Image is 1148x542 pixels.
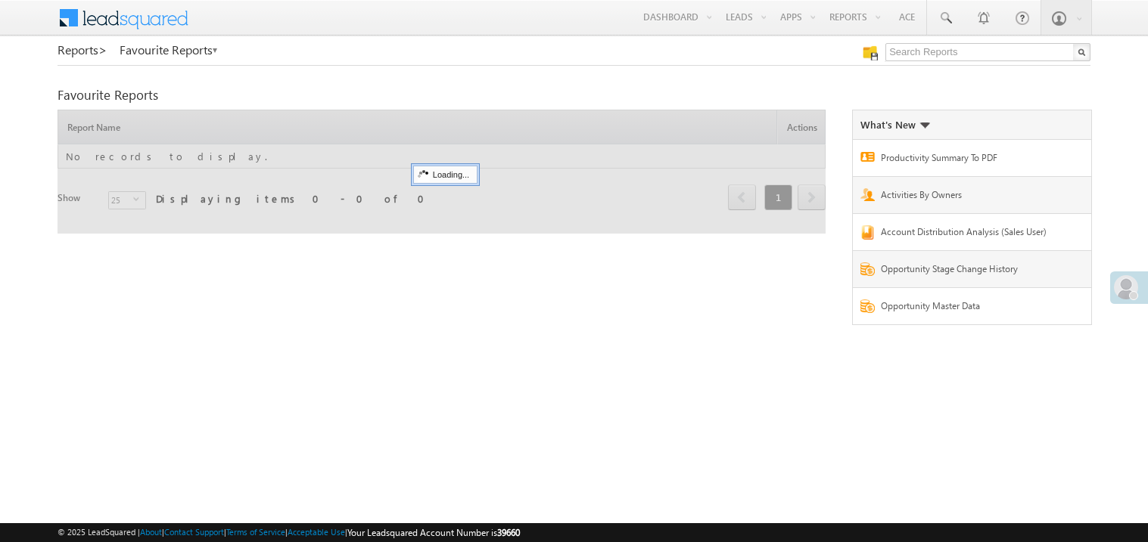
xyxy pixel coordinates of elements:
[885,43,1090,61] input: Search Reports
[98,41,107,58] span: >
[120,43,219,57] a: Favourite Reports
[860,225,875,240] img: Report
[226,527,285,537] a: Terms of Service
[881,151,1058,169] a: Productivity Summary To PDF
[288,527,345,537] a: Acceptable Use
[347,527,520,538] span: Your Leadsquared Account Number is
[413,166,478,184] div: Loading...
[863,45,878,60] img: Manage all your saved reports!
[860,262,875,276] img: Report
[860,118,930,132] div: What's New
[881,188,1058,206] a: Activities By Owners
[164,527,224,537] a: Contact Support
[860,299,875,313] img: Report
[919,122,930,129] img: What's new
[58,525,520,540] span: © 2025 LeadSquared | | | | |
[881,225,1058,243] a: Account Distribution Analysis (Sales User)
[860,152,875,162] img: Report
[881,262,1058,280] a: Opportunity Stage Change History
[58,88,1090,102] div: Favourite Reports
[140,527,162,537] a: About
[881,299,1058,317] a: Opportunity Master Data
[497,527,520,538] span: 39660
[58,43,107,57] a: Reports>
[860,188,875,201] img: Report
